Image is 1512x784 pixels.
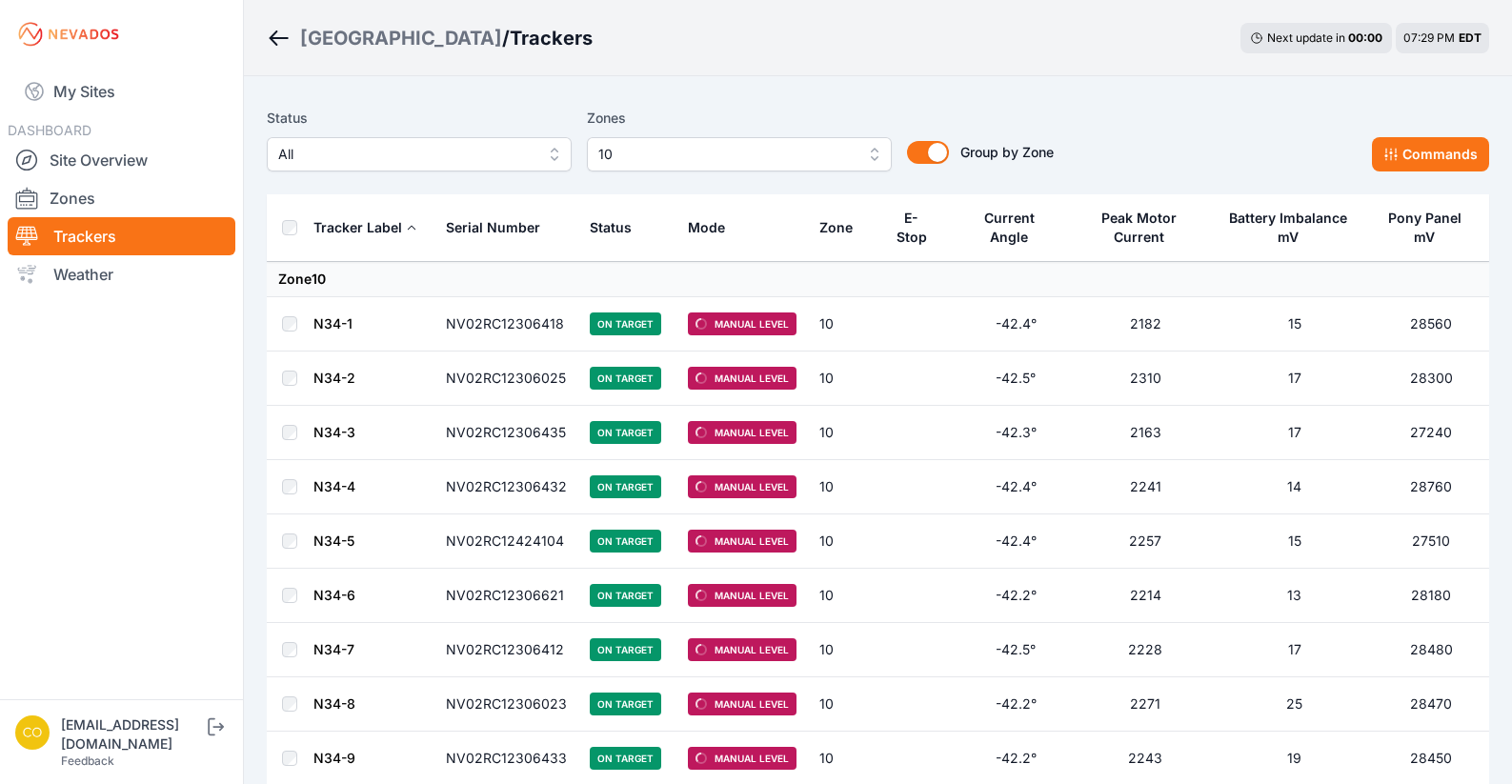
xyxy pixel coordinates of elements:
[590,421,661,444] span: On Target
[598,143,854,166] span: 10
[1075,514,1217,569] td: 2257
[1075,352,1217,406] td: 2310
[688,367,796,390] span: Manual Level
[313,641,354,657] a: N34-7
[8,217,235,255] a: Trackers
[1228,209,1348,247] div: Battery Imbalance mV
[808,297,879,352] td: 10
[267,13,593,63] nav: Breadcrumb
[587,137,892,171] button: 10
[1217,406,1373,460] td: 17
[1384,195,1478,260] button: Pony Panel mV
[267,107,572,130] label: Status
[313,205,417,251] button: Tracker Label
[688,475,796,498] span: Manual Level
[267,262,1489,297] td: Zone 10
[313,478,355,494] a: N34-4
[1373,677,1489,732] td: 28470
[590,475,661,498] span: On Target
[1373,297,1489,352] td: 28560
[688,747,796,770] span: Manual Level
[267,137,572,171] button: All
[313,370,355,386] a: N34-2
[1075,460,1217,514] td: 2241
[969,195,1063,260] button: Current Angle
[510,25,593,51] h3: Trackers
[808,514,879,569] td: 10
[1384,209,1464,247] div: Pony Panel mV
[1086,195,1205,260] button: Peak Motor Current
[808,677,879,732] td: 10
[1075,677,1217,732] td: 2271
[590,367,661,390] span: On Target
[1217,352,1373,406] td: 17
[8,122,91,138] span: DASHBOARD
[958,514,1075,569] td: -42.4°
[8,69,235,114] a: My Sites
[688,584,796,607] span: Manual Level
[313,695,355,712] a: N34-8
[891,195,946,260] button: E-Stop
[8,179,235,217] a: Zones
[1217,677,1373,732] td: 25
[15,19,122,50] img: Nevados
[313,315,353,332] a: N34-1
[313,218,402,237] div: Tracker Label
[808,406,879,460] td: 10
[590,530,661,553] span: On Target
[958,352,1075,406] td: -42.5°
[1217,569,1373,623] td: 13
[313,533,354,549] a: N34-5
[1403,30,1455,45] span: 07:29 PM
[688,205,740,251] button: Mode
[819,205,868,251] button: Zone
[1373,352,1489,406] td: 28300
[1373,406,1489,460] td: 27240
[434,514,578,569] td: NV02RC12424104
[590,312,661,335] span: On Target
[590,638,661,661] span: On Target
[1217,297,1373,352] td: 15
[1372,137,1489,171] button: Commands
[808,352,879,406] td: 10
[688,693,796,715] span: Manual Level
[61,715,204,754] div: [EMAIL_ADDRESS][DOMAIN_NAME]
[434,352,578,406] td: NV02RC12306025
[313,750,355,766] a: N34-9
[446,205,555,251] button: Serial Number
[808,623,879,677] td: 10
[502,25,510,51] span: /
[1217,514,1373,569] td: 15
[313,587,355,603] a: N34-6
[300,25,502,51] a: [GEOGRAPHIC_DATA]
[1075,623,1217,677] td: 2228
[958,406,1075,460] td: -42.3°
[446,218,540,237] div: Serial Number
[1086,209,1192,247] div: Peak Motor Current
[969,209,1049,247] div: Current Angle
[1217,623,1373,677] td: 17
[958,569,1075,623] td: -42.2°
[587,107,892,130] label: Zones
[1373,569,1489,623] td: 28180
[1373,460,1489,514] td: 28760
[1373,623,1489,677] td: 28480
[278,143,534,166] span: All
[688,218,725,237] div: Mode
[434,677,578,732] td: NV02RC12306023
[434,406,578,460] td: NV02RC12306435
[1348,30,1382,46] div: 00 : 00
[1373,514,1489,569] td: 27510
[1267,30,1345,45] span: Next update in
[819,218,853,237] div: Zone
[313,424,355,440] a: N34-3
[958,677,1075,732] td: -42.2°
[434,297,578,352] td: NV02RC12306418
[8,141,235,179] a: Site Overview
[15,715,50,750] img: controlroomoperator@invenergy.com
[808,460,879,514] td: 10
[8,255,235,293] a: Weather
[808,569,879,623] td: 10
[688,312,796,335] span: Manual Level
